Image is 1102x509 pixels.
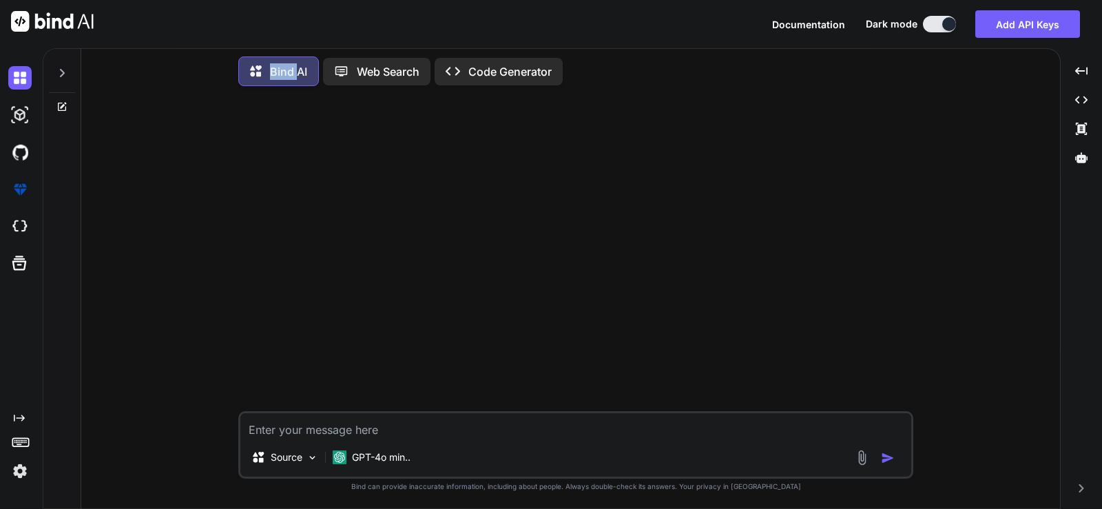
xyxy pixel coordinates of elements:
[8,459,32,483] img: settings
[854,450,870,466] img: attachment
[8,178,32,201] img: premium
[11,11,94,32] img: Bind AI
[8,215,32,238] img: cloudideIcon
[975,10,1080,38] button: Add API Keys
[8,66,32,90] img: darkChat
[881,451,895,465] img: icon
[8,141,32,164] img: githubDark
[468,63,552,80] p: Code Generator
[352,450,410,464] p: GPT-4o min..
[306,452,318,464] img: Pick Models
[271,450,302,464] p: Source
[772,19,845,30] span: Documentation
[238,481,913,492] p: Bind can provide inaccurate information, including about people. Always double-check its answers....
[357,63,419,80] p: Web Search
[333,450,346,464] img: GPT-4o mini
[270,63,307,80] p: Bind AI
[866,17,917,31] span: Dark mode
[8,103,32,127] img: darkAi-studio
[772,17,845,32] button: Documentation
